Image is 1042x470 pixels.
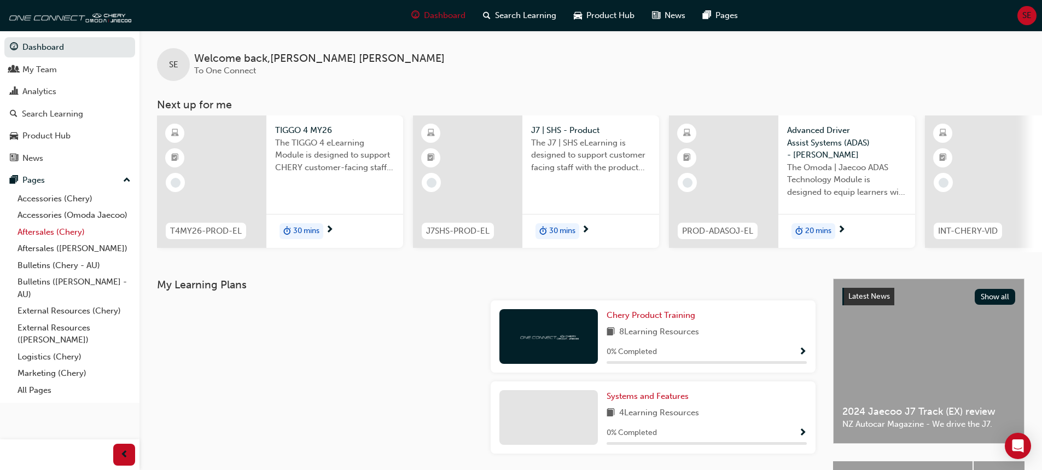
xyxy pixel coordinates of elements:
span: car-icon [574,9,582,22]
span: learningRecordVerb_NONE-icon [427,178,436,188]
span: NZ Autocar Magazine - We drive the J7. [842,418,1015,431]
span: Advanced Driver Assist Systems (ADAS) - [PERSON_NAME] [787,124,906,161]
span: PROD-ADASOJ-EL [682,225,753,237]
a: guage-iconDashboard [403,4,474,27]
a: News [4,148,135,169]
a: Bulletins ([PERSON_NAME] - AU) [13,274,135,303]
a: Marketing (Chery) [13,365,135,382]
span: learningRecordVerb_NONE-icon [939,178,948,188]
a: All Pages [13,382,135,399]
img: oneconnect [5,4,131,26]
div: Pages [22,174,45,187]
span: 0 % Completed [607,346,657,358]
span: learningResourceType_ELEARNING-icon [939,126,947,141]
span: The Omoda | Jaecoo ADAS Technology Module is designed to equip learners with essential knowledge ... [787,161,906,199]
button: Pages [4,170,135,190]
span: Search Learning [495,9,556,22]
span: booktick-icon [427,151,435,165]
span: learningResourceType_ELEARNING-icon [171,126,179,141]
span: 4 Learning Resources [619,407,699,420]
a: search-iconSearch Learning [474,4,565,27]
span: booktick-icon [683,151,691,165]
a: Systems and Features [607,390,693,403]
a: news-iconNews [643,4,694,27]
span: 8 Learning Resources [619,326,699,339]
div: Product Hub [22,130,71,142]
span: duration-icon [795,224,803,239]
span: 20 mins [805,225,831,237]
span: learningResourceType_ELEARNING-icon [683,126,691,141]
span: pages-icon [703,9,711,22]
a: PROD-ADASOJ-ELAdvanced Driver Assist Systems (ADAS) - [PERSON_NAME]The Omoda | Jaecoo ADAS Techno... [669,115,915,248]
span: INT-CHERY-VID [938,225,998,237]
span: up-icon [123,173,131,188]
span: duration-icon [283,224,291,239]
a: External Resources ([PERSON_NAME]) [13,320,135,349]
a: My Team [4,60,135,80]
div: Analytics [22,85,56,98]
a: Latest NewsShow all [842,288,1015,305]
span: Show Progress [799,347,807,357]
a: Latest NewsShow all2024 Jaecoo J7 Track (EX) reviewNZ Autocar Magazine - We drive the J7. [833,278,1024,444]
a: Accessories (Chery) [13,190,135,207]
span: To One Connect [194,66,256,76]
span: News [665,9,685,22]
span: The TIGGO 4 eLearning Module is designed to support CHERY customer-facing staff with the product ... [275,137,394,174]
span: news-icon [652,9,660,22]
span: learningResourceType_ELEARNING-icon [427,126,435,141]
span: Systems and Features [607,391,689,401]
span: learningRecordVerb_NONE-icon [683,178,692,188]
div: Search Learning [22,108,83,120]
span: booktick-icon [939,151,947,165]
a: Analytics [4,82,135,102]
a: Accessories (Omoda Jaecoo) [13,207,135,224]
a: External Resources (Chery) [13,303,135,320]
span: Show Progress [799,428,807,438]
span: book-icon [607,326,615,339]
span: guage-icon [10,43,18,53]
button: Show Progress [799,345,807,359]
span: SE [169,59,178,71]
div: My Team [22,63,57,76]
h3: My Learning Plans [157,278,816,291]
a: Bulletins (Chery - AU) [13,257,135,274]
a: Dashboard [4,37,135,57]
span: Pages [715,9,738,22]
button: SE [1017,6,1037,25]
a: Search Learning [4,104,135,124]
span: T4MY26-PROD-EL [170,225,242,237]
span: next-icon [581,225,590,235]
span: 2024 Jaecoo J7 Track (EX) review [842,405,1015,418]
a: pages-iconPages [694,4,747,27]
span: pages-icon [10,176,18,185]
a: T4MY26-PROD-ELTIGGO 4 MY26The TIGGO 4 eLearning Module is designed to support CHERY customer-faci... [157,115,403,248]
span: booktick-icon [171,151,179,165]
button: Show all [975,289,1016,305]
span: Chery Product Training [607,310,695,320]
span: car-icon [10,131,18,141]
button: DashboardMy TeamAnalyticsSearch LearningProduct HubNews [4,35,135,170]
span: book-icon [607,407,615,420]
span: guage-icon [411,9,420,22]
div: News [22,152,43,165]
span: news-icon [10,154,18,164]
a: Logistics (Chery) [13,349,135,365]
span: TIGGO 4 MY26 [275,124,394,137]
span: next-icon [837,225,846,235]
span: 30 mins [293,225,319,237]
a: car-iconProduct Hub [565,4,643,27]
span: The J7 | SHS eLearning is designed to support customer facing staff with the product and sales in... [531,137,650,174]
div: Open Intercom Messenger [1005,433,1031,459]
span: J7SHS-PROD-EL [426,225,490,237]
span: Welcome back , [PERSON_NAME] [PERSON_NAME] [194,53,445,65]
span: Product Hub [586,9,634,22]
button: Show Progress [799,426,807,440]
span: prev-icon [120,448,129,462]
a: Aftersales ([PERSON_NAME]) [13,240,135,257]
span: duration-icon [539,224,547,239]
a: Aftersales (Chery) [13,224,135,241]
span: 0 % Completed [607,427,657,439]
span: chart-icon [10,87,18,97]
